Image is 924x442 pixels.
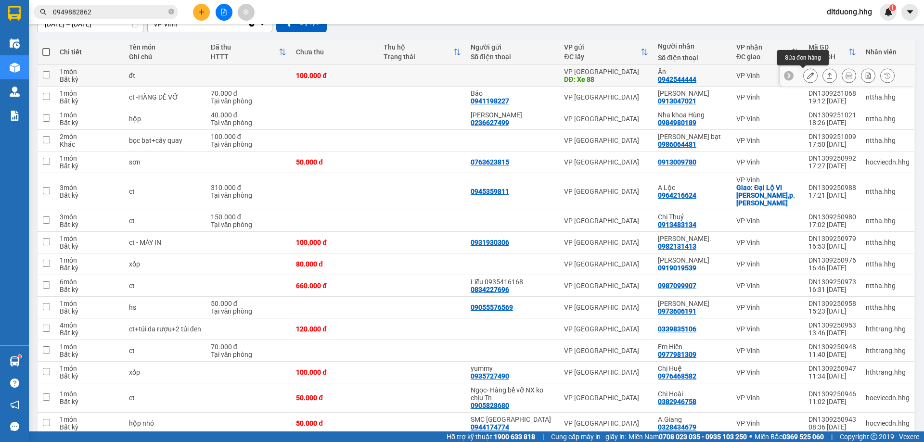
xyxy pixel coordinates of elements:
div: VP Vinh [736,368,799,376]
div: VP [GEOGRAPHIC_DATA] [564,368,648,376]
div: 70.000 đ [211,343,287,351]
div: nttha.hhg [866,188,910,195]
div: hộp nhỏ [129,419,201,427]
div: 0984980189 [658,119,696,126]
th: Toggle SortBy [804,39,861,65]
div: 13:46 [DATE] [808,329,856,337]
span: Hỗ trợ kỹ thuật: [447,431,535,442]
button: file-add [216,4,232,21]
div: 50.000 đ [296,158,373,166]
div: Bất kỳ [60,221,119,228]
div: yummy [471,365,555,372]
div: HTTT [211,53,279,61]
div: 50.000 đ [296,394,373,402]
div: Nguyễn Thanh Chung [658,89,727,97]
div: 11:40 [DATE] [808,351,856,358]
div: Bất kỳ [60,264,119,272]
div: 09055576569 [471,303,513,311]
div: Bất kỳ [60,162,119,170]
div: 1 món [60,343,119,351]
span: plus [198,9,205,15]
div: 80.000 đ [296,260,373,268]
div: Liễu 0935416168 [471,278,555,286]
div: VP Vinh [736,72,799,79]
div: ct [129,282,201,290]
div: VP [GEOGRAPHIC_DATA] [564,93,648,101]
div: DN1309250979 [808,235,856,242]
div: Nhân viên [866,48,910,56]
button: aim [238,4,255,21]
div: VP Vinh [736,176,799,184]
div: 0944174774 [471,423,509,431]
div: 0913009780 [658,158,696,166]
div: 0913047021 [658,97,696,105]
div: Tại văn phòng [211,140,287,148]
div: Tại văn phòng [211,221,287,228]
span: close-circle [168,9,174,14]
div: 660.000 đ [296,282,373,290]
div: VP [GEOGRAPHIC_DATA] [564,217,648,225]
div: Bất kỳ [60,119,119,126]
div: VP [GEOGRAPHIC_DATA] [564,325,648,333]
div: nttha.hhg [866,93,910,101]
div: 3 món [60,213,119,221]
div: Ngọc- Hàng bể vỡ NX ko chịu Tn [471,386,555,402]
img: warehouse-icon [10,63,20,73]
div: Chi tiết [60,48,119,56]
div: nttha.hhg [866,282,910,290]
div: Tại văn phòng [211,307,287,315]
div: 120.000 đ [296,325,373,333]
div: nttha.hhg [866,217,910,225]
div: 0976468582 [658,372,696,380]
div: VP Vinh [736,137,799,144]
div: 15:23 [DATE] [808,307,856,315]
div: Chị Huệ [658,365,727,372]
strong: 0369 525 060 [783,433,824,441]
div: 11:02 [DATE] [808,398,856,405]
div: ct [129,347,201,354]
div: VP [GEOGRAPHIC_DATA] [564,282,648,290]
th: Toggle SortBy [206,39,292,65]
div: nttha.hhg [866,303,910,311]
div: 0935727490 [471,372,509,380]
div: hthtrang.hhg [866,325,910,333]
div: đt [129,72,201,79]
div: Vũ [471,111,555,119]
div: 17:21 [DATE] [808,191,856,199]
div: 4 món [60,321,119,329]
div: Bảo [471,89,555,97]
div: xốp [129,368,201,376]
div: DN1309250973 [808,278,856,286]
sup: 1 [889,4,896,11]
sup: 1 [18,355,21,358]
div: Giao hàng [822,68,837,83]
div: 100.000 đ [296,72,373,79]
div: Thu hộ [384,43,453,51]
div: 0973606191 [658,307,696,315]
img: warehouse-icon [10,87,20,97]
div: 0236627499 [471,119,509,126]
div: VP [GEOGRAPHIC_DATA] [564,188,648,195]
th: Toggle SortBy [731,39,804,65]
div: 50.000 đ [211,300,287,307]
div: DN1309250948 [808,343,856,351]
div: VP Vinh [736,93,799,101]
div: Sửa đơn hàng [803,68,818,83]
div: 0328434679 [658,423,696,431]
div: 16:53 [DATE] [808,242,856,250]
div: xốp [129,260,201,268]
div: Đã thu [211,43,279,51]
div: Bất kỳ [60,351,119,358]
div: hthtrang.hhg [866,347,910,354]
div: VP [GEOGRAPHIC_DATA] [564,394,648,402]
div: VP Vinh [736,158,799,166]
div: 0942544444 [658,76,696,83]
div: 1 món [60,154,119,162]
div: ĐC giao [736,53,791,61]
div: DN1309250953 [808,321,856,329]
button: caret-down [901,4,918,21]
div: Sửa đơn hàng [777,50,829,65]
div: 0339835106 [658,325,696,333]
input: Tìm tên, số ĐT hoặc mã đơn [53,7,167,17]
strong: 1900 633 818 [494,433,535,441]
